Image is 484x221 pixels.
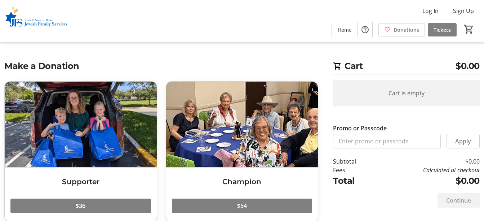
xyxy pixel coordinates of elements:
[5,82,157,167] img: Supporter
[333,60,480,74] h2: Cart
[333,157,376,166] td: Subtotal
[447,5,480,17] button: Sign Up
[333,174,376,187] td: Total
[394,26,419,34] span: Donations
[10,199,151,213] button: $36
[172,199,312,213] button: $54
[76,201,85,210] span: $36
[455,137,471,146] span: Apply
[333,80,480,106] div: Cart is empty
[378,23,425,36] a: Donations
[10,176,151,187] h3: Supporter
[434,26,451,34] span: Tickets
[333,134,441,148] input: Enter promo or passcode
[428,23,457,36] a: Tickets
[172,176,312,187] h3: Champion
[333,124,387,133] label: Promo or Passcode
[358,22,372,37] button: Help
[376,174,480,187] td: $0.00
[376,166,480,174] td: Calculated at checkout
[237,201,247,210] span: $54
[4,60,318,73] h2: Make a Donation
[332,23,358,36] a: Home
[447,134,480,148] button: Apply
[333,166,376,174] td: Fees
[376,157,480,166] td: $0.00
[456,60,480,73] span: $0.00
[417,5,444,17] button: Log In
[453,6,474,15] span: Sign Up
[462,23,475,36] button: Cart
[422,6,439,15] span: Log In
[338,26,352,34] span: Home
[4,3,68,39] img: Ruth & Norman Rales Jewish Family Services's Logo
[166,82,318,167] img: Champion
